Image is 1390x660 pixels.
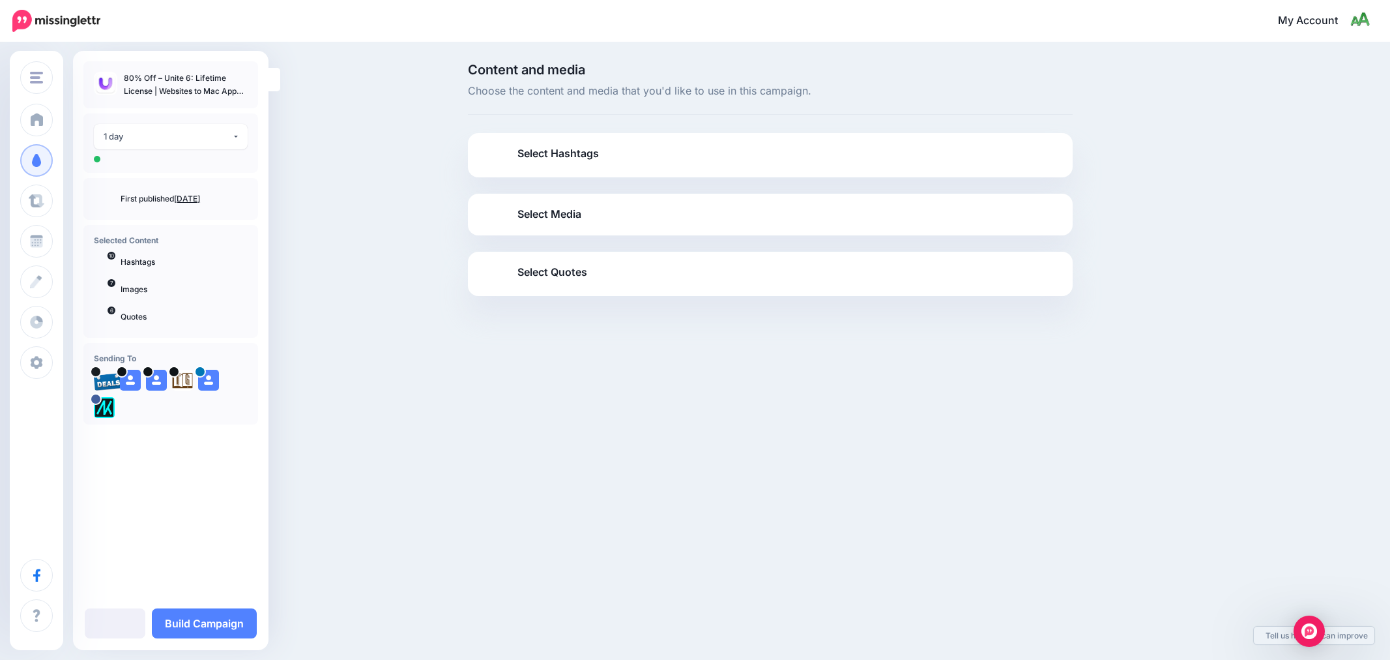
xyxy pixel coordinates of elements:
p: Hashtags [121,256,248,268]
a: Select Hashtags [481,143,1060,177]
span: 6 [108,307,115,314]
span: Select Quotes [517,263,587,281]
div: Open Intercom Messenger [1294,616,1325,647]
span: Select Hashtags [517,145,599,162]
a: My Account [1265,5,1370,37]
img: 300371053_782866562685722_1733786435366177641_n-bsa128417.png [94,397,115,418]
p: Quotes [121,311,248,323]
img: agK0rCH6-27705.jpg [172,370,193,391]
h4: Selected Content [94,235,248,245]
a: Tell us how we can improve [1254,627,1374,644]
p: 80% Off – Unite 6: Lifetime License | Websites to Mac App Builder – for Mac [124,72,248,98]
img: 95cf0fca748e57b5e67bba0a1d8b2b21-27699.png [94,370,123,391]
h4: Sending To [94,353,248,363]
span: Choose the content and media that you'd like to use in this campaign. [468,83,1073,100]
div: 1 day [104,129,232,144]
img: 348ee3f10ddeb4394f55100826921a31_thumb.jpg [94,72,117,95]
span: Select Media [517,205,581,223]
p: First published [121,193,248,205]
button: 1 day [94,124,248,149]
img: user_default_image.png [120,370,141,391]
a: [DATE] [174,194,200,203]
p: Images [121,284,248,295]
span: 7 [108,279,115,287]
img: Missinglettr [12,10,100,32]
img: user_default_image.png [146,370,167,391]
a: Select Quotes [481,262,1060,296]
span: Content and media [468,63,1073,76]
img: menu.png [30,72,43,83]
img: user_default_image.png [198,370,219,391]
a: Select Media [481,204,1060,225]
span: 10 [108,252,115,260]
